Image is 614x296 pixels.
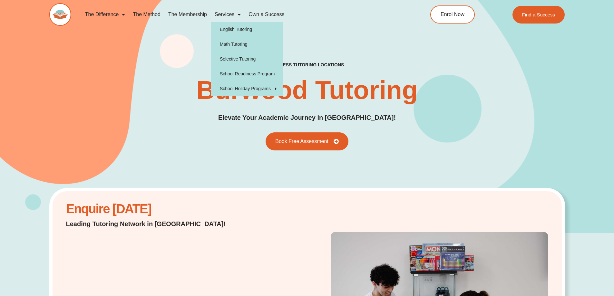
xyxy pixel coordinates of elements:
[430,5,475,24] a: Enrol Now
[211,7,245,22] a: Services
[275,139,328,144] span: Book Free Assessment
[512,6,565,24] a: Find a Success
[441,12,464,17] span: Enrol Now
[211,81,283,96] a: School Holiday Programs
[66,205,242,213] h2: Enquire [DATE]
[81,7,129,22] a: The Difference
[218,113,396,123] p: Elevate Your Academic Journey in [GEOGRAPHIC_DATA]!
[266,132,348,150] a: Book Free Assessment
[211,22,283,37] a: English Tutoring
[81,7,401,22] nav: Menu
[211,52,283,66] a: Selective Tutoring
[211,37,283,52] a: Math Tutoring
[522,12,555,17] span: Find a Success
[211,22,283,96] ul: Services
[211,66,283,81] a: School Readiness Program
[66,219,242,228] p: Leading Tutoring Network in [GEOGRAPHIC_DATA]!
[196,77,418,103] h1: Burwood Tutoring
[129,7,164,22] a: The Method
[507,223,614,296] iframe: Chat Widget
[270,62,344,68] h2: success tutoring locations
[245,7,288,22] a: Own a Success
[164,7,211,22] a: The Membership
